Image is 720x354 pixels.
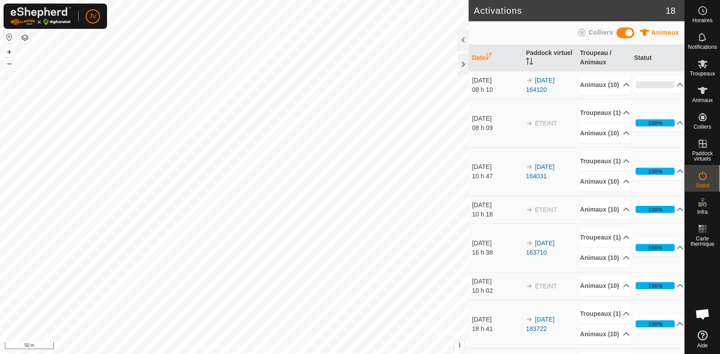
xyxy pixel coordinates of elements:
[535,120,557,127] span: ÉTEINT
[526,316,533,323] img: arrow
[634,201,684,218] p-accordion-header: 100%
[696,183,709,188] span: Statut
[526,163,533,170] img: arrow
[634,239,684,256] p-accordion-header: 100%
[252,342,289,350] a: Contactez-nous
[634,76,684,94] p-accordion-header: 0%
[526,240,554,256] a: [DATE] 163710
[4,32,15,43] button: Réinitialiser la carte
[472,85,522,94] div: 08 h 10
[526,120,533,127] img: arrow
[580,324,630,344] p-accordion-header: Animaux (10)
[526,163,554,180] a: [DATE] 164031
[648,282,663,290] div: 100%
[577,45,631,71] th: Troupeau / Animaux
[526,206,533,213] img: arrow
[179,342,241,350] a: Politique de confidentialité
[636,119,675,126] div: 100%
[580,103,630,123] p-accordion-header: Troupeaux (1)
[472,248,522,257] div: 16 h 38
[648,205,663,214] div: 100%
[526,59,533,66] p-sorticon: Activer pour trier
[580,228,630,248] p-accordion-header: Troupeaux (1)
[472,172,522,181] div: 10 h 47
[636,206,675,213] div: 100%
[580,75,630,95] p-accordion-header: Animaux (10)
[636,244,675,251] div: 100%
[472,277,522,286] div: [DATE]
[526,316,554,332] a: [DATE] 183722
[522,45,577,71] th: Paddock virtuel
[687,236,718,247] span: Carte thermique
[580,200,630,220] p-accordion-header: Animaux (10)
[697,209,708,215] span: Infra
[634,277,684,295] p-accordion-header: 100%
[685,327,720,352] a: Aide
[648,119,663,127] div: 100%
[697,343,708,348] span: Aide
[526,77,554,93] a: [DATE] 164120
[589,29,613,36] span: Colliers
[630,45,684,71] th: Statut
[693,124,711,130] span: Colliers
[472,239,522,248] div: [DATE]
[688,44,717,50] span: Notifications
[580,276,630,296] p-accordion-header: Animaux (10)
[485,54,493,61] p-sorticon: Activer pour trier
[580,248,630,268] p-accordion-header: Animaux (10)
[472,162,522,172] div: [DATE]
[20,32,30,43] button: Couches de carte
[651,29,679,36] span: Animaux
[580,172,630,192] p-accordion-header: Animaux (10)
[472,114,522,123] div: [DATE]
[648,320,663,328] div: 100%
[689,301,716,327] div: Ouvrir le chat
[526,283,533,290] img: arrow
[634,114,684,132] p-accordion-header: 100%
[11,7,71,25] img: Logo Gallagher
[472,324,522,334] div: 18 h 41
[472,76,522,85] div: [DATE]
[474,5,666,16] h2: Activations
[580,304,630,324] p-accordion-header: Troupeaux (1)
[648,244,663,252] div: 100%
[636,168,675,175] div: 100%
[535,206,557,213] span: ÉTEINT
[634,162,684,180] p-accordion-header: 100%
[634,315,684,333] p-accordion-header: 100%
[535,283,557,290] span: ÉTEINT
[469,45,523,71] th: Date
[580,151,630,171] p-accordion-header: Troupeaux (1)
[4,58,15,69] button: –
[472,123,522,133] div: 08 h 09
[692,18,712,23] span: Horaires
[89,12,96,21] span: JV
[472,210,522,219] div: 10 h 18
[472,286,522,295] div: 10 h 02
[526,240,533,247] img: arrow
[472,201,522,210] div: [DATE]
[666,4,676,17] span: 18
[526,77,533,84] img: arrow
[472,315,522,324] div: [DATE]
[458,341,460,349] span: i
[636,320,675,327] div: 100%
[455,340,465,350] button: i
[636,81,675,88] div: 0%
[636,282,675,289] div: 100%
[692,98,713,103] span: Animaux
[580,123,630,143] p-accordion-header: Animaux (10)
[4,47,15,57] button: +
[648,167,663,176] div: 100%
[690,71,715,76] span: Troupeaux
[687,151,718,161] span: Paddock virtuels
